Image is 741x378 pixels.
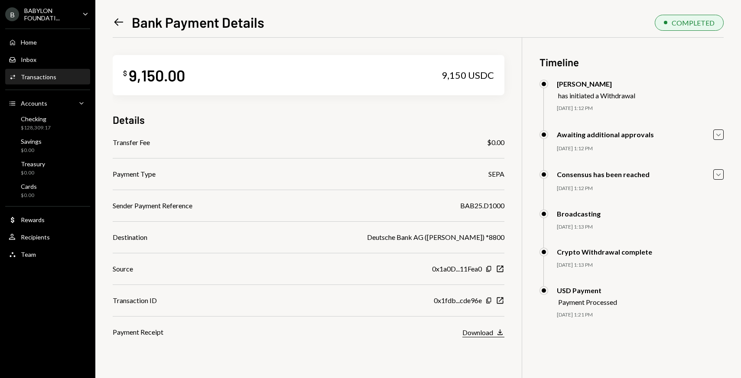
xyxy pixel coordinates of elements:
[5,95,90,111] a: Accounts
[113,200,192,211] div: Sender Payment Reference
[123,69,127,78] div: $
[557,223,724,231] div: [DATE] 1:13 PM
[21,169,45,177] div: $0.00
[672,19,715,27] div: COMPLETED
[113,232,147,242] div: Destination
[113,169,156,179] div: Payment Type
[557,145,724,152] div: [DATE] 1:12 PM
[113,327,163,337] div: Payment Receipt
[21,115,51,123] div: Checking
[5,229,90,245] a: Recipients
[5,158,90,178] a: Treasury$0.00
[487,137,504,148] div: $0.00
[24,7,75,22] div: BABYLON FOUNDATI...
[21,124,51,132] div: $128,309.17
[21,56,36,63] div: Inbox
[21,192,37,199] div: $0.00
[21,216,45,223] div: Rewards
[557,170,650,178] div: Consensus has been reached
[5,113,90,133] a: Checking$128,309.17
[5,212,90,227] a: Rewards
[558,298,617,306] div: Payment Processed
[5,7,19,21] div: B
[21,39,37,46] div: Home
[557,185,724,192] div: [DATE] 1:12 PM
[557,311,724,319] div: [DATE] 1:21 PM
[5,246,90,262] a: Team
[557,80,635,88] div: [PERSON_NAME]
[557,248,652,256] div: Crypto Withdrawal complete
[113,264,133,274] div: Source
[21,233,50,241] div: Recipients
[113,295,157,306] div: Transaction ID
[5,69,90,84] a: Transactions
[21,183,37,190] div: Cards
[5,34,90,50] a: Home
[434,295,482,306] div: 0x1fdb...cde96e
[21,73,56,81] div: Transactions
[5,52,90,67] a: Inbox
[442,69,494,81] div: 9,150 USDC
[557,210,601,218] div: Broadcasting
[5,135,90,156] a: Savings$0.00
[432,264,482,274] div: 0x1a0D...11Fea0
[462,328,504,337] button: Download
[113,137,150,148] div: Transfer Fee
[21,138,42,145] div: Savings
[132,13,264,31] h1: Bank Payment Details
[460,200,504,211] div: BAB25.D1000
[488,169,504,179] div: SEPA
[21,251,36,258] div: Team
[5,180,90,201] a: Cards$0.00
[21,100,47,107] div: Accounts
[557,286,617,294] div: USD Payment
[367,232,504,242] div: Deutsche Bank AG ([PERSON_NAME]) *8800
[558,91,635,100] div: has initiated a Withdrawal
[539,55,724,69] h3: Timeline
[129,65,185,85] div: 9,150.00
[21,147,42,154] div: $0.00
[462,328,493,336] div: Download
[113,113,145,127] h3: Details
[557,262,724,269] div: [DATE] 1:13 PM
[21,160,45,168] div: Treasury
[557,105,724,112] div: [DATE] 1:12 PM
[557,130,654,139] div: Awaiting additional approvals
